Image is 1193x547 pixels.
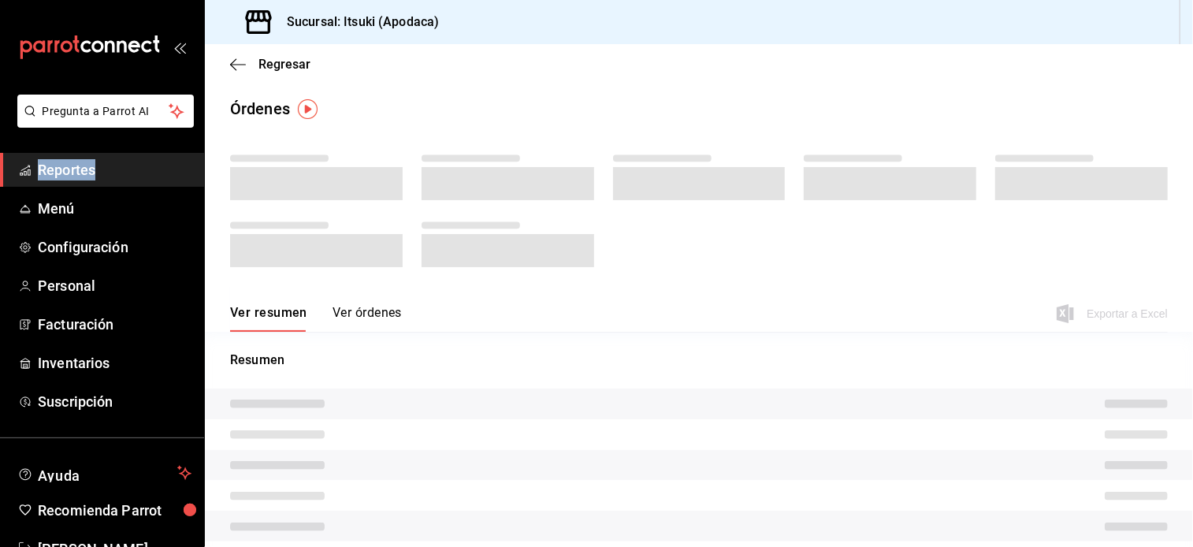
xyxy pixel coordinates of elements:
font: Ver resumen [230,305,307,321]
button: Regresar [230,57,310,72]
span: Regresar [258,57,310,72]
font: Personal [38,277,95,294]
font: Reportes [38,162,95,178]
span: Pregunta a Parrot AI [43,103,169,120]
font: Recomienda Parrot [38,502,162,519]
div: Pestañas de navegación [230,305,402,332]
span: Ayuda [38,463,171,482]
font: Facturación [38,316,113,333]
h3: Sucursal: Itsuki (Apodaca) [274,13,439,32]
button: open_drawer_menu [173,41,186,54]
p: Resumen [230,351,1168,370]
font: Configuración [38,239,128,255]
button: Pregunta a Parrot AI [17,95,194,128]
img: Marcador de información sobre herramientas [298,99,318,119]
font: Menú [38,200,75,217]
a: Pregunta a Parrot AI [11,114,194,131]
div: Órdenes [230,97,290,121]
font: Suscripción [38,393,113,410]
font: Inventarios [38,355,110,371]
button: Ver órdenes [333,305,402,332]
